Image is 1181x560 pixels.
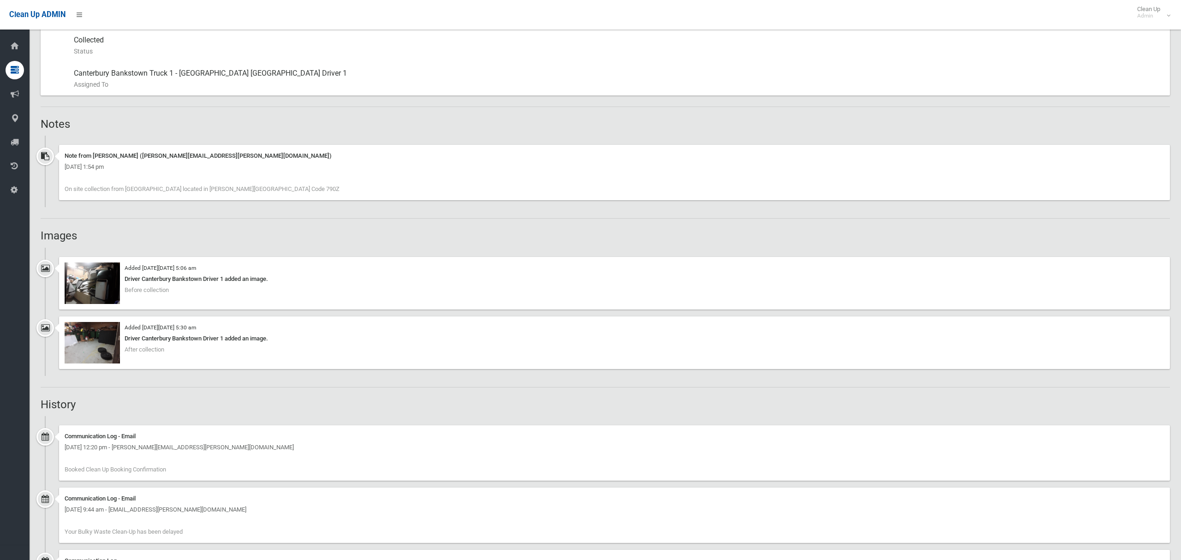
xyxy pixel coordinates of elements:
[125,324,196,331] small: Added [DATE][DATE] 5:30 am
[125,286,169,293] span: Before collection
[125,265,196,271] small: Added [DATE][DATE] 5:06 am
[65,333,1164,344] div: Driver Canterbury Bankstown Driver 1 added an image.
[65,504,1164,515] div: [DATE] 9:44 am - [EMAIL_ADDRESS][PERSON_NAME][DOMAIN_NAME]
[65,274,1164,285] div: Driver Canterbury Bankstown Driver 1 added an image.
[74,29,1163,62] div: Collected
[65,150,1164,161] div: Note from [PERSON_NAME] ([PERSON_NAME][EMAIL_ADDRESS][PERSON_NAME][DOMAIN_NAME])
[9,10,66,19] span: Clean Up ADMIN
[41,230,1170,242] h2: Images
[65,161,1164,173] div: [DATE] 1:54 pm
[65,322,120,363] img: 2025-09-1605.30.123500556638974202433.jpg
[65,466,166,473] span: Booked Clean Up Booking Confirmation
[41,399,1170,411] h2: History
[65,185,340,192] span: On site collection from [GEOGRAPHIC_DATA] located in [PERSON_NAME][GEOGRAPHIC_DATA] Code 790Z
[74,62,1163,95] div: Canterbury Bankstown Truck 1 - [GEOGRAPHIC_DATA] [GEOGRAPHIC_DATA] Driver 1
[65,431,1164,442] div: Communication Log - Email
[74,79,1163,90] small: Assigned To
[74,46,1163,57] small: Status
[1137,12,1160,19] small: Admin
[65,262,120,304] img: 2025-09-1605.06.205456204441582235944.jpg
[65,493,1164,504] div: Communication Log - Email
[125,346,164,353] span: After collection
[65,528,183,535] span: Your Bulky Waste Clean-Up has been delayed
[1133,6,1169,19] span: Clean Up
[41,118,1170,130] h2: Notes
[65,442,1164,453] div: [DATE] 12:20 pm - [PERSON_NAME][EMAIL_ADDRESS][PERSON_NAME][DOMAIN_NAME]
